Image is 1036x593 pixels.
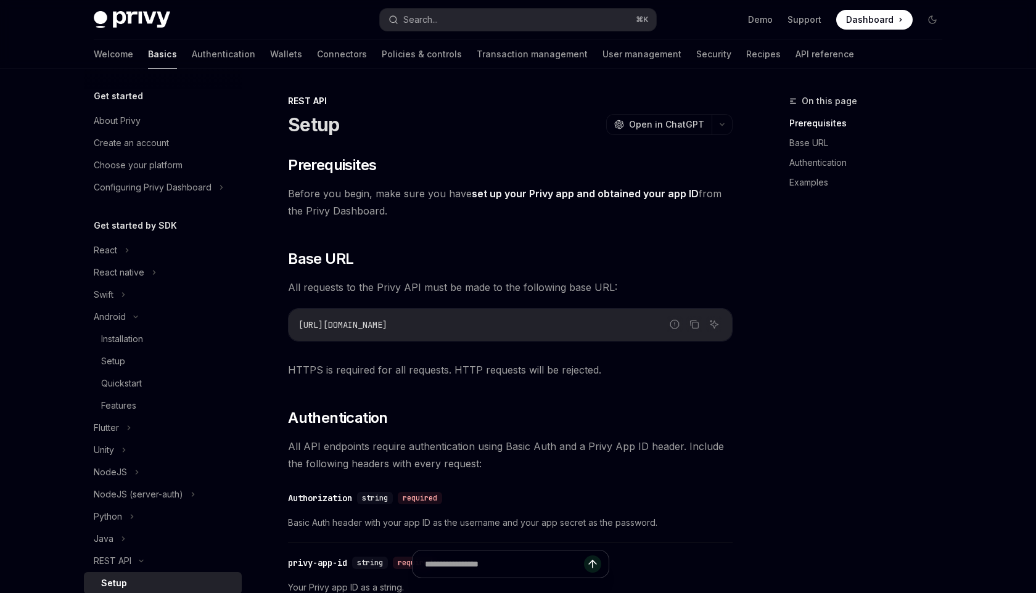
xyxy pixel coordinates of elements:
[602,39,681,69] a: User management
[94,89,143,104] h5: Get started
[606,114,712,135] button: Open in ChatGPT
[403,12,438,27] div: Search...
[94,113,141,128] div: About Privy
[789,153,952,173] a: Authentication
[288,279,733,296] span: All requests to the Privy API must be made to the following base URL:
[94,487,183,502] div: NodeJS (server-auth)
[192,39,255,69] a: Authentication
[84,328,242,350] a: Installation
[748,14,773,26] a: Demo
[846,14,894,26] span: Dashboard
[94,136,169,150] div: Create an account
[795,39,854,69] a: API reference
[101,332,143,346] div: Installation
[398,492,442,504] div: required
[84,372,242,395] a: Quickstart
[101,398,136,413] div: Features
[94,218,177,233] h5: Get started by SDK
[94,554,131,568] div: REST API
[288,113,339,136] h1: Setup
[288,249,353,269] span: Base URL
[288,408,388,428] span: Authentication
[706,316,722,332] button: Ask AI
[148,39,177,69] a: Basics
[94,509,122,524] div: Python
[84,154,242,176] a: Choose your platform
[288,515,733,530] span: Basic Auth header with your app ID as the username and your app secret as the password.
[94,287,113,302] div: Swift
[836,10,913,30] a: Dashboard
[317,39,367,69] a: Connectors
[94,243,117,258] div: React
[746,39,781,69] a: Recipes
[789,113,952,133] a: Prerequisites
[94,158,183,173] div: Choose your platform
[380,9,656,31] button: Search...⌘K
[787,14,821,26] a: Support
[288,492,352,504] div: Authorization
[94,420,119,435] div: Flutter
[667,316,683,332] button: Report incorrect code
[584,555,601,573] button: Send message
[94,11,170,28] img: dark logo
[84,395,242,417] a: Features
[101,376,142,391] div: Quickstart
[94,265,144,280] div: React native
[802,94,857,108] span: On this page
[84,350,242,372] a: Setup
[94,39,133,69] a: Welcome
[789,173,952,192] a: Examples
[101,354,125,369] div: Setup
[382,39,462,69] a: Policies & controls
[477,39,588,69] a: Transaction management
[288,155,376,175] span: Prerequisites
[288,185,733,219] span: Before you begin, make sure you have from the Privy Dashboard.
[789,133,952,153] a: Base URL
[270,39,302,69] a: Wallets
[94,180,212,195] div: Configuring Privy Dashboard
[94,309,126,324] div: Android
[94,465,127,480] div: NodeJS
[696,39,731,69] a: Security
[923,10,942,30] button: Toggle dark mode
[298,319,387,330] span: [URL][DOMAIN_NAME]
[686,316,702,332] button: Copy the contents from the code block
[94,531,113,546] div: Java
[288,438,733,472] span: All API endpoints require authentication using Basic Auth and a Privy App ID header. Include the ...
[472,187,699,200] a: set up your Privy app and obtained your app ID
[288,95,733,107] div: REST API
[362,493,388,503] span: string
[101,576,127,591] div: Setup
[94,443,114,457] div: Unity
[84,110,242,132] a: About Privy
[629,118,704,131] span: Open in ChatGPT
[636,15,649,25] span: ⌘ K
[84,132,242,154] a: Create an account
[288,361,733,378] span: HTTPS is required for all requests. HTTP requests will be rejected.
